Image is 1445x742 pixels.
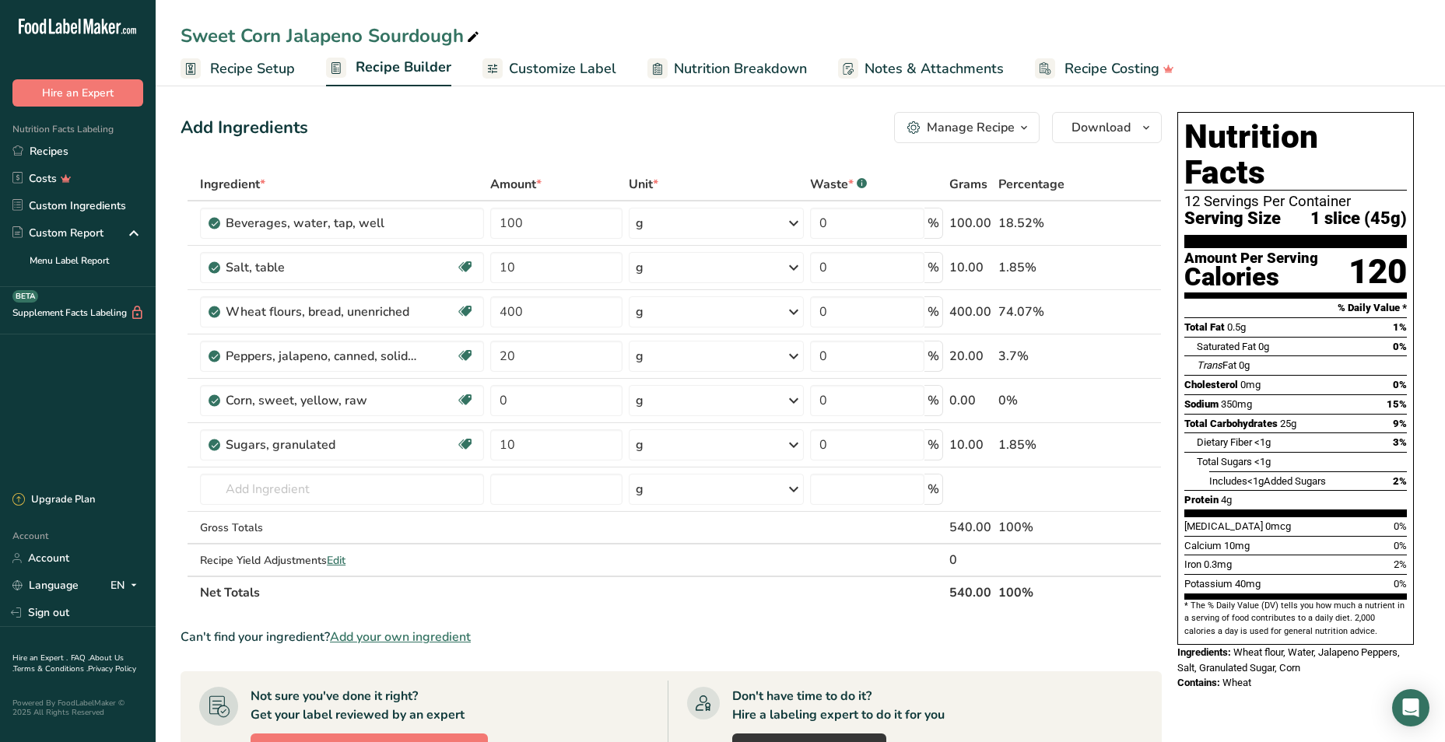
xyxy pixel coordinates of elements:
[1224,540,1250,551] span: 10mg
[1235,578,1261,590] span: 40mg
[1394,578,1407,590] span: 0%
[12,290,38,303] div: BETA
[1204,558,1232,570] span: 0.3mg
[629,175,658,194] span: Unit
[1071,118,1131,137] span: Download
[1197,359,1236,371] span: Fat
[1052,112,1162,143] button: Download
[636,436,644,454] div: g
[181,628,1162,646] div: Can't find your ingredient?
[200,520,484,536] div: Gross Totals
[200,474,484,505] input: Add Ingredient
[1035,51,1174,86] a: Recipe Costing
[330,628,471,646] span: Add your own ingredient
[636,391,644,410] div: g
[1184,379,1238,390] span: Cholesterol
[12,653,68,663] a: Hire an Expert .
[200,552,484,569] div: Recipe Yield Adjustments
[1349,251,1407,292] div: 120
[509,58,616,79] span: Customize Label
[1258,341,1269,352] span: 0g
[1197,359,1222,371] i: Trans
[226,391,420,410] div: Corn, sweet, yellow, raw
[647,51,807,86] a: Nutrition Breakdown
[226,347,420,366] div: Peppers, jalapeno, canned, solids and liquids
[949,303,992,321] div: 400.00
[1393,341,1407,352] span: 0%
[1184,520,1263,532] span: [MEDICAL_DATA]
[327,553,345,568] span: Edit
[998,303,1088,321] div: 74.07%
[110,576,143,595] div: EN
[636,347,644,366] div: g
[1394,520,1407,532] span: 0%
[1227,321,1246,333] span: 0.5g
[949,436,992,454] div: 10.00
[949,347,992,366] div: 20.00
[226,258,420,277] div: Salt, table
[12,492,95,508] div: Upgrade Plan
[949,175,987,194] span: Grams
[1197,436,1252,448] span: Dietary Fiber
[1239,359,1250,371] span: 0g
[636,303,644,321] div: g
[1387,398,1407,410] span: 15%
[1184,251,1318,266] div: Amount Per Serving
[181,22,482,50] div: Sweet Corn Jalapeno Sourdough
[210,58,295,79] span: Recipe Setup
[1221,494,1232,506] span: 4g
[998,347,1088,366] div: 3.7%
[71,653,89,663] a: FAQ .
[1393,379,1407,390] span: 0%
[356,57,451,78] span: Recipe Builder
[949,518,992,537] div: 540.00
[995,576,1091,608] th: 100%
[1394,540,1407,551] span: 0%
[181,115,308,141] div: Add Ingredients
[1184,578,1233,590] span: Potassium
[927,118,1015,137] div: Manage Recipe
[998,518,1088,537] div: 100%
[1254,436,1271,448] span: <1g
[490,175,542,194] span: Amount
[1177,677,1220,688] span: Contains:
[226,436,420,454] div: Sugars, granulated
[1240,379,1261,390] span: 0mg
[949,551,992,569] div: 0
[949,214,992,233] div: 100.00
[197,576,946,608] th: Net Totals
[636,258,644,277] div: g
[1177,646,1231,658] span: Ingredients:
[12,79,143,107] button: Hire an Expert
[732,687,945,724] div: Don't have time to do it? Hire a labeling expert to do it for you
[636,480,644,499] div: g
[1265,520,1291,532] span: 0mcg
[810,175,867,194] div: Waste
[946,576,995,608] th: 540.00
[998,391,1088,410] div: 0%
[1184,299,1407,317] section: % Daily Value *
[1184,119,1407,191] h1: Nutrition Facts
[1310,209,1407,229] span: 1 slice (45g)
[1064,58,1159,79] span: Recipe Costing
[1209,475,1326,487] span: Includes Added Sugars
[181,51,295,86] a: Recipe Setup
[12,653,124,674] a: About Us .
[865,58,1004,79] span: Notes & Attachments
[998,214,1088,233] div: 18.52%
[326,50,451,87] a: Recipe Builder
[226,303,420,321] div: Wheat flours, bread, unenriched
[674,58,807,79] span: Nutrition Breakdown
[838,51,1004,86] a: Notes & Attachments
[1222,677,1251,688] span: Wheat
[1184,600,1407,638] section: * The % Daily Value (DV) tells you how much a nutrient in a serving of food contributes to a dail...
[1254,456,1271,467] span: <1g
[12,698,143,717] div: Powered By FoodLabelMaker © 2025 All Rights Reserved
[1247,475,1264,487] span: <1g
[1184,558,1201,570] span: Iron
[1197,341,1256,352] span: Saturated Fat
[251,687,465,724] div: Not sure you've done it right? Get your label reviewed by an expert
[1197,456,1252,467] span: Total Sugars
[13,663,88,674] a: Terms & Conditions .
[949,391,992,410] div: 0.00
